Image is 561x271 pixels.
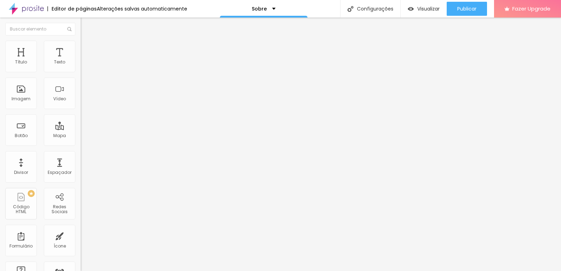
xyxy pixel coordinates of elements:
p: Sobre [252,6,267,11]
div: Ícone [54,244,66,249]
input: Buscar elemento [5,23,75,35]
div: Divisor [14,170,28,175]
div: Formulário [9,244,33,249]
div: Redes Sociais [46,204,73,215]
img: Icone [347,6,353,12]
div: Espaçador [48,170,72,175]
div: Código HTML [7,204,35,215]
div: Mapa [53,133,66,138]
div: Vídeo [53,96,66,101]
div: Alterações salvas automaticamente [97,6,187,11]
button: Publicar [447,2,487,16]
div: Botão [15,133,28,138]
span: Fazer Upgrade [512,6,550,12]
span: Visualizar [417,6,440,12]
button: Visualizar [401,2,447,16]
img: Icone [67,27,72,31]
img: view-1.svg [408,6,414,12]
div: Imagem [12,96,31,101]
span: Publicar [457,6,476,12]
div: Texto [54,60,65,65]
div: Título [15,60,27,65]
div: Editor de páginas [47,6,97,11]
